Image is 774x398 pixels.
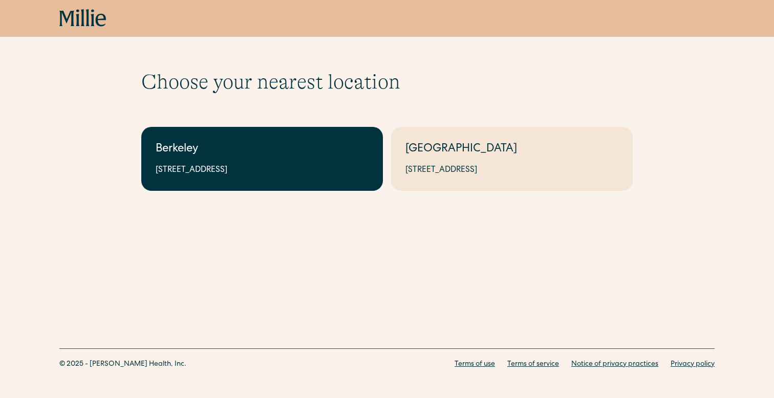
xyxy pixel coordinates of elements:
div: Berkeley [156,141,369,158]
a: Terms of use [455,359,495,370]
div: [GEOGRAPHIC_DATA] [405,141,618,158]
div: © 2025 - [PERSON_NAME] Health, Inc. [59,359,186,370]
a: Berkeley[STREET_ADDRESS] [141,127,383,191]
h1: Choose your nearest location [141,70,633,94]
div: [STREET_ADDRESS] [156,164,369,176]
div: [STREET_ADDRESS] [405,164,618,176]
a: Notice of privacy practices [571,359,658,370]
a: [GEOGRAPHIC_DATA][STREET_ADDRESS] [391,127,633,191]
a: Terms of service [507,359,559,370]
a: Privacy policy [671,359,715,370]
